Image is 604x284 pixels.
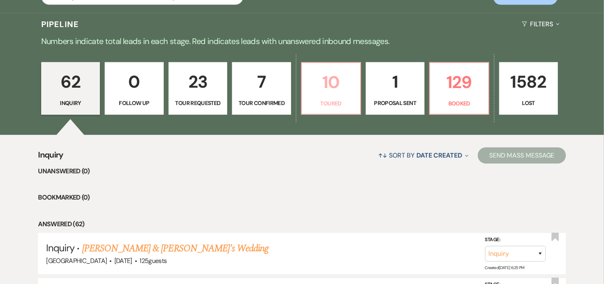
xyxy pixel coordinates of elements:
span: Date Created [416,151,462,160]
span: Inquiry [38,149,63,166]
button: Sort By Date Created [375,145,472,166]
a: 62Inquiry [41,62,100,115]
a: 23Tour Requested [169,62,228,115]
p: 129 [435,69,484,96]
a: 7Tour Confirmed [232,62,291,115]
p: 23 [174,68,222,95]
p: 62 [46,68,95,95]
li: Answered (62) [38,219,566,229]
p: Booked [435,99,484,108]
p: Numbers indicate total leads in each stage. Red indicates leads with unanswered inbound messages. [11,35,593,48]
p: 7 [237,68,286,95]
p: Follow Up [110,99,158,107]
p: Lost [505,99,553,107]
span: Inquiry [46,242,74,254]
p: Tour Requested [174,99,222,107]
a: 1582Lost [499,62,558,115]
li: Bookmarked (0) [38,192,566,203]
button: Filters [519,13,563,35]
p: Tour Confirmed [237,99,286,107]
span: 125 guests [139,257,167,265]
span: [GEOGRAPHIC_DATA] [46,257,107,265]
label: Stage: [485,236,546,244]
p: 1 [371,68,420,95]
p: 10 [307,69,355,96]
a: 10Toured [301,62,361,115]
p: Toured [307,99,355,108]
li: Unanswered (0) [38,166,566,177]
p: 1582 [505,68,553,95]
p: 0 [110,68,158,95]
span: Created: [DATE] 6:25 PM [485,265,524,270]
h3: Pipeline [41,19,79,30]
span: [DATE] [114,257,132,265]
a: 0Follow Up [105,62,164,115]
p: Proposal Sent [371,99,420,107]
button: Send Mass Message [478,147,566,164]
span: ↑↓ [378,151,388,160]
a: 129Booked [429,62,489,115]
p: Inquiry [46,99,95,107]
a: 1Proposal Sent [366,62,425,115]
a: [PERSON_NAME] & [PERSON_NAME]'s Wedding [82,241,269,256]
